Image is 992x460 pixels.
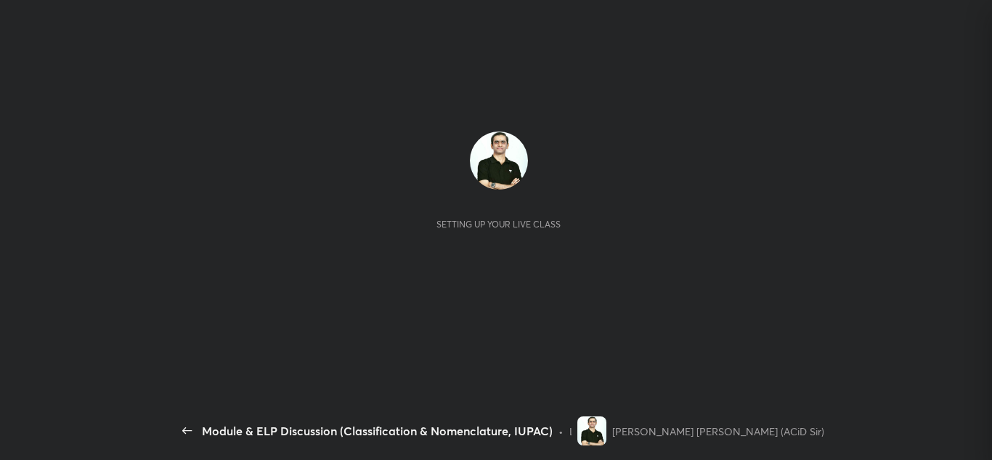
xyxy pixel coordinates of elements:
[569,424,572,439] div: L7 of Course on Organic Chemistry NEET 2026
[470,132,528,190] img: 8523a2eda3b74f73a6399eed6244a16b.jpg
[202,422,553,440] div: Module & ELP Discussion (Classification & Nomenclature, IUPAC)
[558,424,564,439] div: •
[612,424,824,439] div: [PERSON_NAME] [PERSON_NAME] (ACiD Sir)
[577,416,606,445] img: 8523a2eda3b74f73a6399eed6244a16b.jpg
[436,219,561,230] div: Setting up your live class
